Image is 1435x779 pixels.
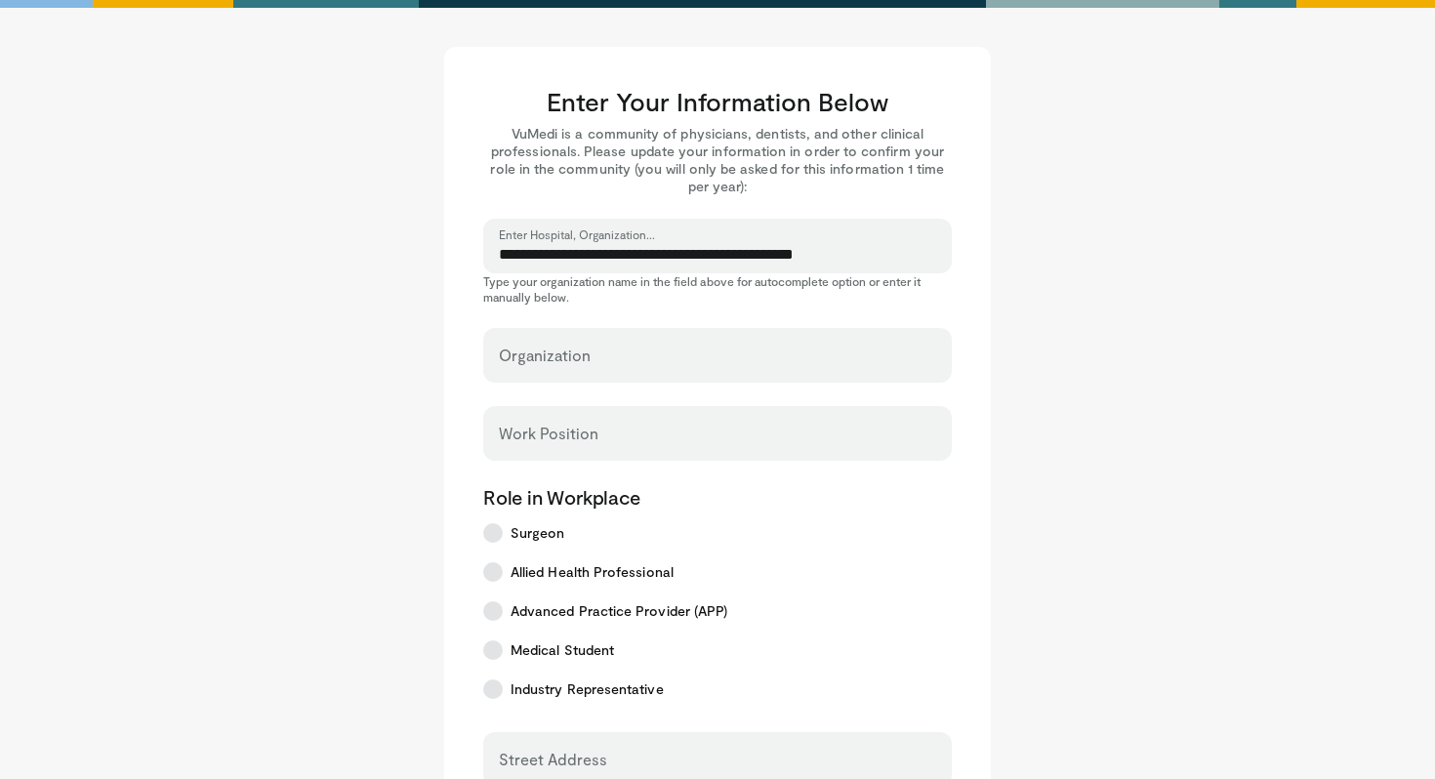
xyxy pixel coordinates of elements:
span: Medical Student [511,640,614,660]
h3: Enter Your Information Below [483,86,952,117]
span: Surgeon [511,523,565,543]
span: Allied Health Professional [511,562,674,582]
p: Role in Workplace [483,484,952,510]
p: Type your organization name in the field above for autocomplete option or enter it manually below. [483,273,952,305]
p: VuMedi is a community of physicians, dentists, and other clinical professionals. Please update yo... [483,125,952,195]
span: Industry Representative [511,679,664,699]
label: Work Position [499,414,598,453]
label: Enter Hospital, Organization... [499,226,655,242]
span: Advanced Practice Provider (APP) [511,601,727,621]
label: Organization [499,336,591,375]
label: Street Address [499,740,607,779]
